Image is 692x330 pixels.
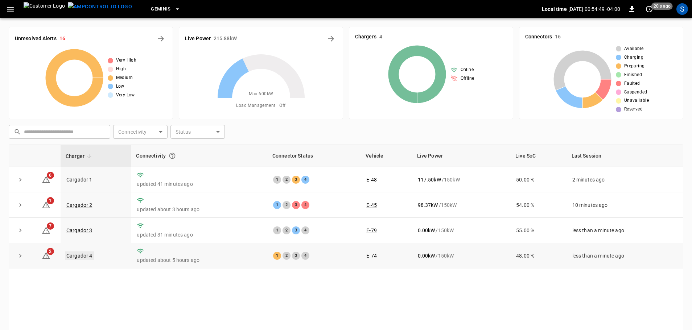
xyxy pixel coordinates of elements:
[567,243,683,268] td: less than a minute ago
[542,5,567,13] p: Local time
[418,252,505,259] div: / 150 kW
[273,176,281,184] div: 1
[366,177,377,183] a: E-48
[42,252,50,258] a: 2
[510,192,566,218] td: 54.00 %
[568,5,620,13] p: [DATE] 00:54:49 -04:00
[267,145,361,167] th: Connector Status
[567,192,683,218] td: 10 minutes ago
[510,218,566,243] td: 55.00 %
[624,106,643,113] span: Reserved
[137,206,261,213] p: updated about 3 hours ago
[116,83,124,90] span: Low
[273,252,281,260] div: 1
[567,145,683,167] th: Last Session
[24,2,65,16] img: Customer Logo
[418,227,435,234] p: 0.00 kW
[361,145,412,167] th: Vehicle
[624,89,647,96] span: Suspended
[292,226,300,234] div: 3
[47,197,54,204] span: 1
[643,3,655,15] button: set refresh interval
[283,252,291,260] div: 2
[66,152,94,160] span: Charger
[624,97,649,104] span: Unavailable
[301,226,309,234] div: 4
[418,201,505,209] div: / 150 kW
[418,176,441,183] p: 117.50 kW
[273,201,281,209] div: 1
[15,200,26,210] button: expand row
[366,202,377,208] a: E-45
[366,227,377,233] a: E-79
[116,92,135,99] span: Very Low
[510,167,566,192] td: 50.00 %
[185,35,211,43] h6: Live Power
[116,57,137,64] span: Very High
[510,243,566,268] td: 48.00 %
[42,176,50,182] a: 6
[15,35,57,43] h6: Unresolved Alerts
[461,66,474,74] span: Online
[379,33,382,41] h6: 4
[47,172,54,179] span: 6
[292,201,300,209] div: 3
[301,252,309,260] div: 4
[418,227,505,234] div: / 150 kW
[47,222,54,230] span: 7
[366,253,377,259] a: E-74
[68,2,132,11] img: ampcontrol.io logo
[273,226,281,234] div: 1
[651,3,673,10] span: 20 s ago
[116,66,126,73] span: High
[292,176,300,184] div: 3
[283,201,291,209] div: 2
[136,149,262,162] div: Connectivity
[301,201,309,209] div: 4
[418,201,438,209] p: 98.37 kW
[567,167,683,192] td: 2 minutes ago
[624,63,645,70] span: Preparing
[148,2,183,16] button: Geminis
[418,176,505,183] div: / 150 kW
[624,71,642,79] span: Finished
[15,225,26,236] button: expand row
[155,33,167,45] button: All Alerts
[301,176,309,184] div: 4
[249,91,273,98] span: Max. 600 kW
[355,33,376,41] h6: Chargers
[567,218,683,243] td: less than a minute ago
[525,33,552,41] h6: Connectors
[676,3,688,15] div: profile-icon
[137,180,261,188] p: updated 41 minutes ago
[15,250,26,261] button: expand row
[137,231,261,238] p: updated 31 minutes ago
[47,248,54,255] span: 2
[42,201,50,207] a: 1
[624,54,643,61] span: Charging
[461,75,474,82] span: Offline
[283,226,291,234] div: 2
[65,251,94,260] a: Cargador 4
[418,252,435,259] p: 0.00 kW
[412,145,511,167] th: Live Power
[283,176,291,184] div: 2
[116,74,133,82] span: Medium
[59,35,65,43] h6: 16
[236,102,285,109] span: Load Management = Off
[137,256,261,264] p: updated about 5 hours ago
[151,5,171,13] span: Geminis
[292,252,300,260] div: 3
[624,45,644,53] span: Available
[214,35,237,43] h6: 215.88 kW
[555,33,561,41] h6: 16
[510,145,566,167] th: Live SoC
[66,177,92,183] a: Cargador 1
[15,174,26,185] button: expand row
[624,80,640,87] span: Faulted
[325,33,337,45] button: Energy Overview
[66,202,92,208] a: Cargador 2
[66,227,92,233] a: Cargador 3
[42,227,50,233] a: 7
[166,149,179,162] button: Connection between the charger and our software.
